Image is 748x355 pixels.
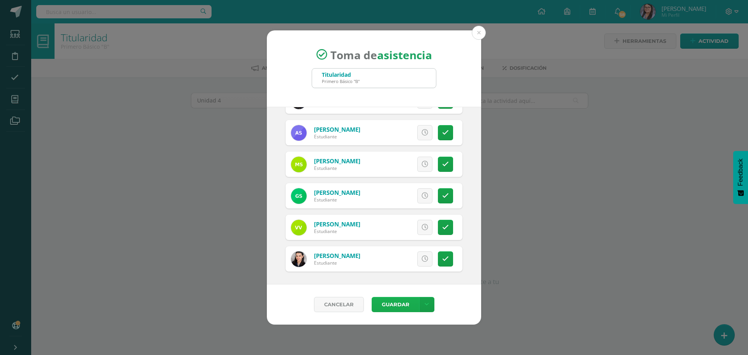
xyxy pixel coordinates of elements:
[291,157,307,172] img: eb5bbdad3df1317cbace9ea5c10f3db1.png
[291,188,307,204] img: f6c99945f50af2737bed3fa3d9b88055.png
[314,133,360,140] div: Estudiante
[314,260,360,266] div: Estudiante
[737,159,744,186] span: Feedback
[291,220,307,235] img: 388b43b6715d0ecd8f64756d5617418e.png
[314,157,360,165] a: [PERSON_NAME]
[314,189,360,196] a: [PERSON_NAME]
[330,47,432,62] span: Toma de
[291,251,307,267] img: db48a23a9c53a29f1c6451bf936b6a83.png
[314,165,360,171] div: Estudiante
[314,297,364,312] a: Cancelar
[291,125,307,141] img: 9e9d09c3d675f4df52d0daed388b43b1.png
[322,71,360,78] div: Titularidad
[314,125,360,133] a: [PERSON_NAME]
[372,297,419,312] button: Guardar
[314,252,360,260] a: [PERSON_NAME]
[377,47,432,62] strong: asistencia
[733,151,748,204] button: Feedback - Mostrar encuesta
[314,220,360,228] a: [PERSON_NAME]
[314,196,360,203] div: Estudiante
[312,69,436,88] input: Busca un grado o sección aquí...
[314,228,360,235] div: Estudiante
[322,78,360,84] div: Primero Básico "B"
[472,26,486,40] button: Close (Esc)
